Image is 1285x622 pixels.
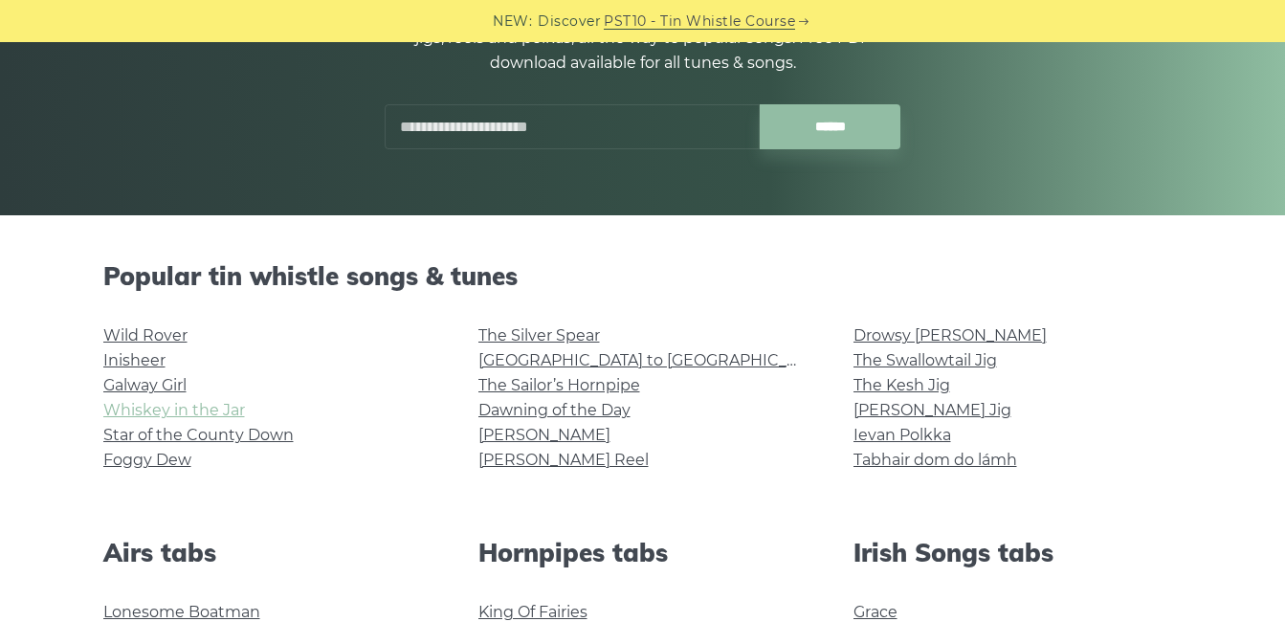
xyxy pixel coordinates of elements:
[478,538,808,567] h2: Hornpipes tabs
[853,401,1011,419] a: [PERSON_NAME] Jig
[853,326,1047,344] a: Drowsy [PERSON_NAME]
[103,603,260,621] a: Lonesome Boatman
[493,11,532,33] span: NEW:
[853,451,1017,469] a: Tabhair dom do lámh
[103,376,187,394] a: Galway Girl
[478,426,610,444] a: [PERSON_NAME]
[853,538,1183,567] h2: Irish Songs tabs
[103,351,166,369] a: Inisheer
[103,451,191,469] a: Foggy Dew
[103,261,1183,291] h2: Popular tin whistle songs & tunes
[478,351,831,369] a: [GEOGRAPHIC_DATA] to [GEOGRAPHIC_DATA]
[103,426,294,444] a: Star of the County Down
[478,401,631,419] a: Dawning of the Day
[478,376,640,394] a: The Sailor’s Hornpipe
[103,401,245,419] a: Whiskey in the Jar
[103,326,188,344] a: Wild Rover
[478,603,587,621] a: King Of Fairies
[853,376,950,394] a: The Kesh Jig
[604,11,795,33] a: PST10 - Tin Whistle Course
[853,351,997,369] a: The Swallowtail Jig
[478,326,600,344] a: The Silver Spear
[853,603,897,621] a: Grace
[538,11,601,33] span: Discover
[103,538,432,567] h2: Airs tabs
[478,451,649,469] a: [PERSON_NAME] Reel
[853,426,951,444] a: Ievan Polkka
